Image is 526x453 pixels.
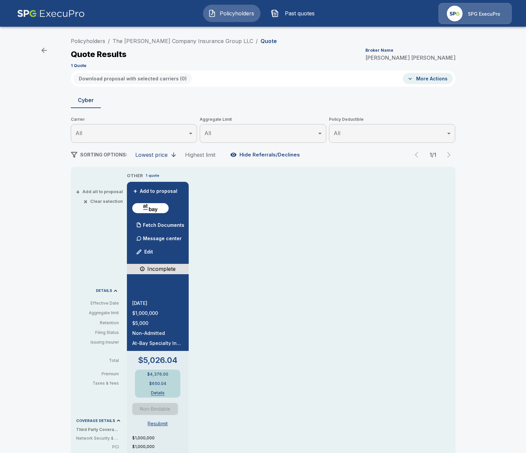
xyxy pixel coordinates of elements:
span: × [83,199,87,203]
span: Policyholders [219,9,255,17]
button: Past quotes IconPast quotes [266,5,323,22]
button: Download proposal with selected carriers (0) [73,73,192,84]
li: / [108,37,110,45]
p: Filing Status [76,330,119,336]
p: $650.04 [149,382,166,386]
span: + [76,189,80,194]
p: Total [76,359,124,363]
p: Premium [76,372,124,376]
img: Agency Icon [447,6,463,21]
nav: breadcrumb [71,37,277,45]
p: 1 / 1 [426,152,440,157]
p: SPG ExecuPro [468,11,500,17]
p: Message center [143,235,182,242]
span: Quote is a non-bindable indication [132,403,183,415]
p: PCI: Covers fines or penalties imposed by banks or credit card companies [76,444,119,450]
p: 1 Quote [71,64,86,68]
p: $1,000,000 [132,435,189,441]
p: $5,026.04 [138,356,177,364]
p: Retention [76,320,119,326]
p: COVERAGE DETAILS [76,419,115,423]
button: More Actions [403,73,453,84]
p: Network Security & Privacy Liability: Third party liability costs [76,435,119,441]
a: The [PERSON_NAME] Company Insurance Group LLC [113,38,253,44]
p: [DATE] [132,301,183,306]
img: Past quotes Icon [271,9,279,17]
span: Aggregate Limit [200,116,326,123]
span: + [133,189,137,193]
li: / [256,37,258,45]
p: Issuing Insurer [76,339,119,345]
a: Agency IconSPG ExecuPro [439,3,512,24]
span: All [204,130,211,136]
a: Policyholders [71,38,105,44]
p: Third Party Coverage [76,427,124,433]
span: SORTING OPTIONS: [80,152,127,157]
img: Policyholders Icon [208,9,216,17]
p: Taxes & fees [76,381,124,385]
p: $4,376.00 [147,372,168,376]
p: DETAILS [96,289,112,293]
span: All [334,130,340,136]
p: Fetch Documents [143,223,184,228]
p: Effective Date [76,300,119,306]
p: Non-Admitted [132,331,183,336]
p: Incomplete [147,265,176,273]
span: Policy Deductible [329,116,456,123]
p: $1,000,000 [132,311,183,316]
img: atbaycybersurplus [135,203,166,213]
p: Quote Results [71,50,127,58]
p: 1 [146,173,147,178]
p: $5,000 [132,321,183,326]
p: Aggregate limit [76,310,119,316]
img: AA Logo [17,3,85,24]
button: +Add to proposal [132,187,179,195]
span: Past quotes [282,9,318,17]
p: At-Bay Specialty Insurance Company [132,341,183,346]
button: ×Clear selection [85,199,123,203]
p: Quote [260,38,277,44]
button: Policyholders IconPolicyholders [203,5,260,22]
p: [PERSON_NAME] [PERSON_NAME] [365,55,456,60]
p: OTHER [127,172,143,179]
div: Highest limit [185,151,215,158]
span: All [75,130,82,136]
button: Cyber [71,92,101,108]
button: +Add all to proposal [77,189,123,194]
div: Lowest price [135,151,168,158]
button: Hide Referrals/Declines [229,148,303,161]
button: Details [144,391,171,395]
span: Carrier [71,116,197,123]
p: $1,000,000 [132,444,189,450]
p: Broker Name [365,48,393,52]
button: Edit [134,245,156,259]
button: Resubmit [145,418,170,430]
p: quote [149,173,159,178]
